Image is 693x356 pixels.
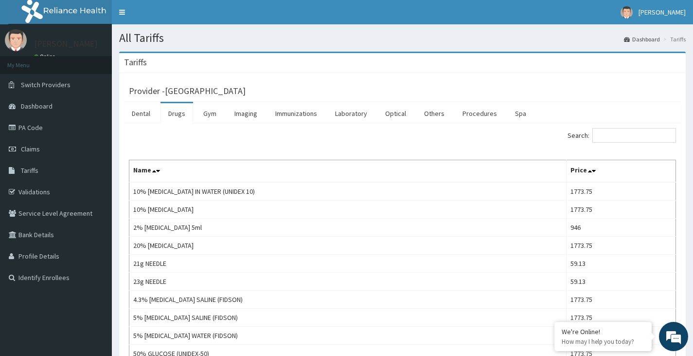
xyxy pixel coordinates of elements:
td: 23g NEEDLE [129,273,567,291]
td: 59.13 [567,255,676,273]
td: 59.13 [567,273,676,291]
p: [PERSON_NAME] [34,39,98,48]
td: 5% [MEDICAL_DATA] WATER (FIDSON) [129,327,567,345]
a: Procedures [455,103,505,124]
td: 1773.75 [567,201,676,219]
h3: Tariffs [124,58,147,67]
td: 1773.75 [567,182,676,201]
a: Spa [507,103,534,124]
input: Search: [592,128,676,143]
a: Immunizations [267,103,325,124]
img: User Image [621,6,633,19]
a: Imaging [227,103,265,124]
td: 1773.75 [567,237,676,255]
img: User Image [5,29,27,51]
span: Claims [21,145,40,153]
a: Dashboard [624,35,660,43]
p: How may I help you today? [562,337,644,346]
a: Optical [377,103,414,124]
th: Price [567,160,676,183]
span: Dashboard [21,102,53,111]
a: Laboratory [327,103,375,124]
th: Name [129,160,567,183]
a: Drugs [160,103,193,124]
a: Others [416,103,452,124]
a: Online [34,53,57,60]
td: 1773.75 [567,291,676,309]
span: Switch Providers [21,80,71,89]
td: 20% [MEDICAL_DATA] [129,237,567,255]
h3: Provider - [GEOGRAPHIC_DATA] [129,87,246,95]
td: 10% [MEDICAL_DATA] IN WATER (UNIDEX 10) [129,182,567,201]
td: 1773.75 [567,309,676,327]
span: Tariffs [21,166,38,175]
div: We're Online! [562,327,644,336]
label: Search: [568,128,676,143]
a: Gym [195,103,224,124]
li: Tariffs [661,35,686,43]
td: 21g NEEDLE [129,255,567,273]
td: 5% [MEDICAL_DATA] SALINE (FIDSON) [129,309,567,327]
td: 4.3% [MEDICAL_DATA] SALINE (FIDSON) [129,291,567,309]
td: 2% [MEDICAL_DATA] 5ml [129,219,567,237]
a: Dental [124,103,158,124]
h1: All Tariffs [119,32,686,44]
td: 10% [MEDICAL_DATA] [129,201,567,219]
td: 946 [567,219,676,237]
span: [PERSON_NAME] [639,8,686,17]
